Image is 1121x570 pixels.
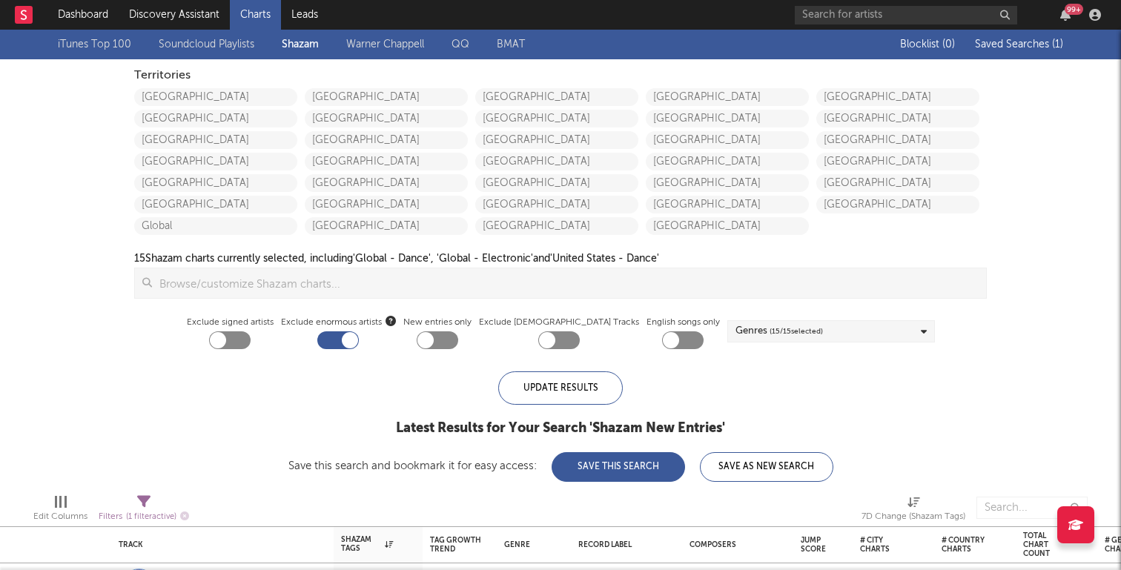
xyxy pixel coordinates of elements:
[134,250,659,268] div: 15 Shazam charts currently selected, including 'Global - Dance', 'Global - Electronic' and 'Unite...
[126,513,176,521] span: ( 1 filter active)
[187,314,274,331] label: Exclude signed artists
[816,110,979,127] a: [GEOGRAPHIC_DATA]
[403,314,472,331] label: New entries only
[134,196,297,213] a: [GEOGRAPHIC_DATA]
[900,39,955,50] span: Blocklist
[646,196,809,213] a: [GEOGRAPHIC_DATA]
[801,536,826,554] div: Jump Score
[134,67,987,84] div: Territories
[134,174,297,192] a: [GEOGRAPHIC_DATA]
[795,6,1017,24] input: Search for artists
[99,489,189,532] div: Filters(1 filter active)
[860,536,905,554] div: # City Charts
[498,371,623,405] div: Update Results
[942,39,955,50] span: ( 0 )
[942,536,986,554] div: # Country Charts
[99,508,189,526] div: Filters
[305,88,468,106] a: [GEOGRAPHIC_DATA]
[816,153,979,170] a: [GEOGRAPHIC_DATA]
[134,153,297,170] a: [GEOGRAPHIC_DATA]
[975,39,1063,50] span: Saved Searches
[816,88,979,106] a: [GEOGRAPHIC_DATA]
[816,174,979,192] a: [GEOGRAPHIC_DATA]
[646,217,809,235] a: [GEOGRAPHIC_DATA]
[735,322,823,340] div: Genres
[497,36,525,53] a: BMAT
[288,460,833,471] div: Save this search and bookmark it for easy access:
[578,540,667,549] div: Record Label
[1065,4,1083,15] div: 99 +
[646,174,809,192] a: [GEOGRAPHIC_DATA]
[816,131,979,149] a: [GEOGRAPHIC_DATA]
[58,36,131,53] a: iTunes Top 100
[119,540,319,549] div: Track
[862,489,965,532] div: 7D Change (Shazam Tags)
[346,36,424,53] a: Warner Chappell
[646,153,809,170] a: [GEOGRAPHIC_DATA]
[33,508,87,526] div: Edit Columns
[305,110,468,127] a: [GEOGRAPHIC_DATA]
[1023,531,1068,558] div: Total Chart Count
[305,196,468,213] a: [GEOGRAPHIC_DATA]
[770,322,823,340] span: ( 15 / 15 selected)
[341,535,393,553] div: Shazam Tags
[475,110,638,127] a: [GEOGRAPHIC_DATA]
[1060,9,1071,21] button: 99+
[475,217,638,235] a: [GEOGRAPHIC_DATA]
[288,420,833,437] div: Latest Results for Your Search ' Shazam New Entries '
[700,452,833,482] button: Save As New Search
[134,110,297,127] a: [GEOGRAPHIC_DATA]
[976,497,1088,519] input: Search...
[305,217,468,235] a: [GEOGRAPHIC_DATA]
[646,88,809,106] a: [GEOGRAPHIC_DATA]
[33,489,87,532] div: Edit Columns
[159,36,254,53] a: Soundcloud Playlists
[552,452,685,482] button: Save This Search
[305,174,468,192] a: [GEOGRAPHIC_DATA]
[475,174,638,192] a: [GEOGRAPHIC_DATA]
[452,36,469,53] a: QQ
[305,131,468,149] a: [GEOGRAPHIC_DATA]
[134,217,297,235] a: Global
[816,196,979,213] a: [GEOGRAPHIC_DATA]
[970,39,1063,50] button: Saved Searches (1)
[305,153,468,170] a: [GEOGRAPHIC_DATA]
[475,153,638,170] a: [GEOGRAPHIC_DATA]
[1052,39,1063,50] span: ( 1 )
[479,314,639,331] label: Exclude [DEMOGRAPHIC_DATA] Tracks
[862,508,965,526] div: 7D Change (Shazam Tags)
[646,110,809,127] a: [GEOGRAPHIC_DATA]
[475,196,638,213] a: [GEOGRAPHIC_DATA]
[475,88,638,106] a: [GEOGRAPHIC_DATA]
[134,88,297,106] a: [GEOGRAPHIC_DATA]
[475,131,638,149] a: [GEOGRAPHIC_DATA]
[647,314,720,331] label: English songs only
[690,540,778,549] div: Composers
[430,536,482,554] div: Tag Growth Trend
[134,131,297,149] a: [GEOGRAPHIC_DATA]
[386,314,396,328] button: Exclude enormous artists
[646,131,809,149] a: [GEOGRAPHIC_DATA]
[152,268,986,298] input: Browse/customize Shazam charts...
[281,314,396,331] span: Exclude enormous artists
[504,540,556,549] div: Genre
